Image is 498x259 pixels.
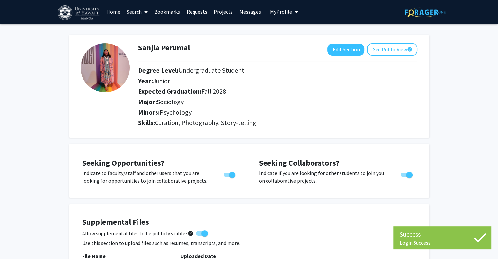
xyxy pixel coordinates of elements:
[188,230,194,237] mat-icon: help
[153,77,170,85] span: Junior
[81,43,130,92] img: Profile Picture
[259,158,339,168] span: Seeking Collaborators?
[270,9,292,15] span: My Profile
[82,230,194,237] span: Allow supplemental files to be publicly visible?
[155,119,256,127] span: Curation, Photography, Story-telling
[398,169,416,179] div: Toggle
[103,0,123,23] a: Home
[138,108,417,116] h2: Minors:
[151,0,183,23] a: Bookmarks
[82,169,211,185] p: Indicate to faculty/staff and other users that you are looking for opportunities to join collabor...
[138,43,190,53] h1: Sanjla Perumal
[236,0,264,23] a: Messages
[211,0,236,23] a: Projects
[138,66,383,74] h2: Degree Level:
[160,108,192,116] span: Psychology
[201,87,226,95] span: Fall 2028
[82,158,164,168] span: Seeking Opportunities?
[327,44,364,56] button: Edit Section
[400,239,485,246] div: Login Success
[221,169,239,179] div: Toggle
[407,46,412,53] mat-icon: help
[178,66,244,74] span: Undergraduate Student
[405,7,446,17] img: ForagerOne Logo
[183,0,211,23] a: Requests
[82,239,416,247] p: Use this section to upload files such as resumes, transcripts, and more.
[138,87,383,95] h2: Expected Graduation:
[259,169,388,185] p: Indicate if you are looking for other students to join you on collaborative projects.
[58,5,101,20] img: University of Hawaiʻi at Mānoa Logo
[400,230,485,239] div: Success
[470,230,493,254] iframe: Chat
[82,217,416,227] h4: Supplemental Files
[123,0,151,23] a: Search
[138,77,383,85] h2: Year:
[157,98,184,106] span: Sociology
[138,98,417,106] h2: Major:
[367,43,417,56] button: See Public View
[138,119,417,127] h2: Skills:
